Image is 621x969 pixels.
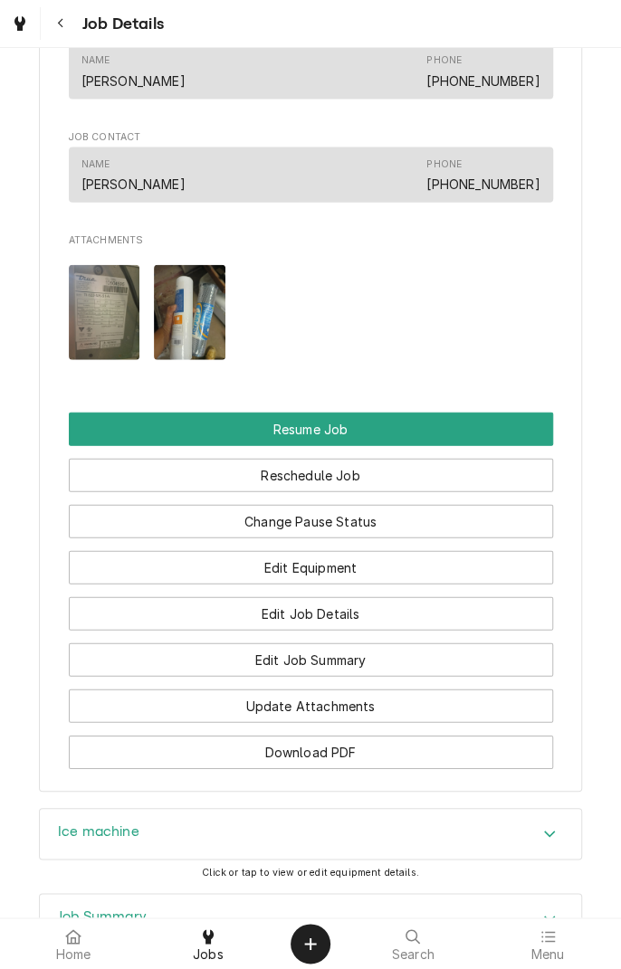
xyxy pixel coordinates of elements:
div: Name [81,53,110,68]
a: Search [347,922,480,965]
div: Button Group Row [69,413,553,446]
h3: Job Summary [58,908,147,926]
span: Job Details [77,12,164,36]
div: Button Group Row [69,538,553,584]
button: Create Object [291,924,330,964]
div: Button Group [69,413,553,769]
div: Job Contact List [69,147,553,211]
span: Home [56,947,91,962]
div: Button Group Row [69,723,553,769]
span: Attachments [69,251,553,375]
a: [PHONE_NUMBER] [426,176,540,192]
a: Home [7,922,140,965]
button: Reschedule Job [69,459,553,492]
div: Phone [426,53,540,90]
button: Navigate back [44,7,77,40]
div: Button Group Row [69,584,553,631]
div: Name [81,157,186,194]
div: Name [81,157,110,172]
div: Button Group Row [69,446,553,492]
div: Phone [426,53,462,68]
a: Jobs [142,922,275,965]
div: Contact [69,44,553,100]
h3: Ice machine [58,823,139,841]
div: Attachments [69,233,553,375]
button: Edit Job Details [69,597,553,631]
a: Go to Jobs [4,7,36,40]
span: Attachments [69,233,553,248]
span: Job Contact [69,130,553,145]
button: Edit Job Summary [69,643,553,677]
button: Update Attachments [69,689,553,723]
div: Accordion Header [40,894,581,945]
button: Resume Job [69,413,553,446]
button: Edit Equipment [69,551,553,584]
span: Search [392,947,435,962]
span: Jobs [193,947,224,962]
button: Change Pause Status [69,505,553,538]
a: Menu [482,922,615,965]
span: Menu [530,947,564,962]
div: [PERSON_NAME] [81,175,186,194]
button: Accordion Details Expand Trigger [40,809,581,860]
div: Button Group Row [69,631,553,677]
span: Click or tap to view or edit equipment details. [202,867,419,879]
button: Accordion Details Expand Trigger [40,894,581,945]
button: Download PDF [69,736,553,769]
div: Phone [426,157,540,194]
div: [PERSON_NAME] [81,71,186,90]
div: Button Group Row [69,492,553,538]
div: Job Reporter [69,27,553,109]
div: Ice machine [39,808,582,860]
div: Name [81,53,186,90]
div: Contact [69,147,553,203]
img: JnAJUUnsQ4GH1EjwTAtu [154,265,225,360]
div: Job Summary [39,893,582,945]
div: Button Group Row [69,677,553,723]
img: wIxnXfmTJ24POGonhybj [69,265,140,360]
a: [PHONE_NUMBER] [426,73,540,89]
div: Phone [426,157,462,172]
div: Job Reporter List [69,44,553,108]
div: Job Contact [69,130,553,212]
div: Accordion Header [40,809,581,860]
